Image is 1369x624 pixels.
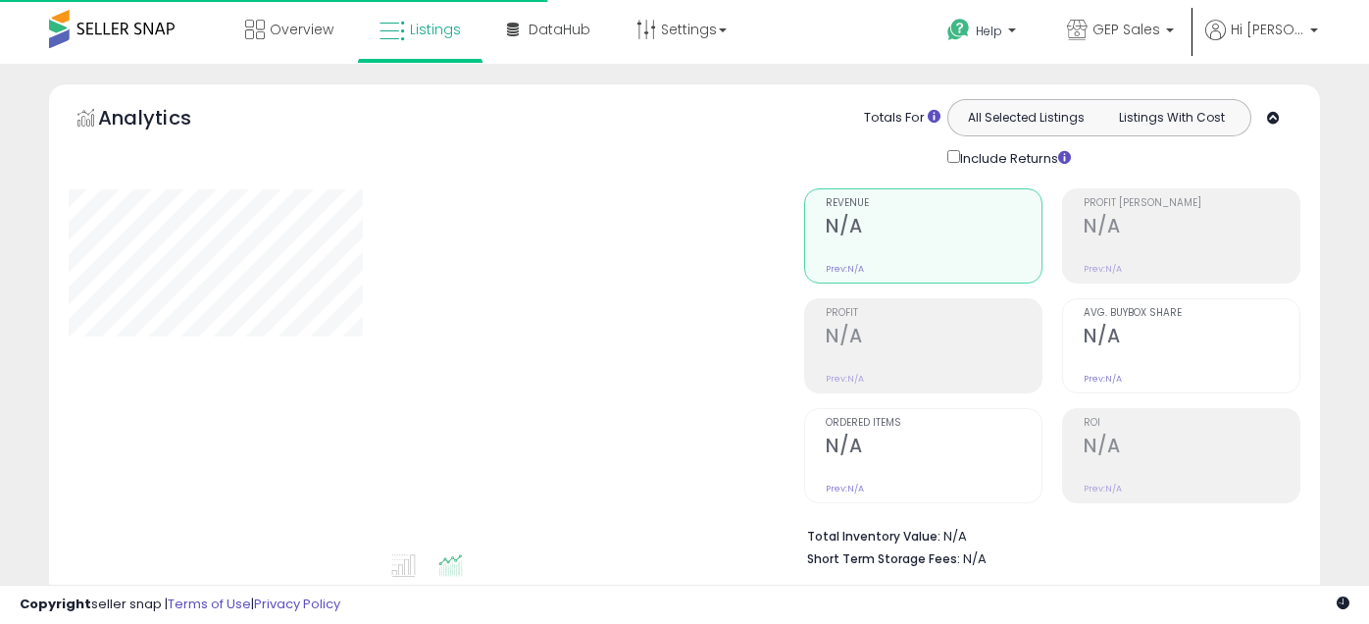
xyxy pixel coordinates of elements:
a: Hi [PERSON_NAME] [1205,20,1318,64]
button: All Selected Listings [953,105,1099,130]
b: Short Term Storage Fees: [807,550,960,567]
button: Listings With Cost [1098,105,1244,130]
span: Avg. Buybox Share [1084,308,1299,319]
span: Profit [PERSON_NAME] [1084,198,1299,209]
small: Prev: N/A [826,263,864,275]
h2: N/A [826,435,1041,461]
span: Overview [270,20,333,39]
span: Profit [826,308,1041,319]
small: Prev: N/A [1084,263,1122,275]
i: Get Help [946,18,971,42]
span: Hi [PERSON_NAME] [1231,20,1304,39]
a: Privacy Policy [254,595,340,613]
li: N/A [807,523,1286,546]
small: Prev: N/A [1084,483,1122,494]
a: Help [932,3,1036,64]
span: Listings [410,20,461,39]
h2: N/A [1084,435,1299,461]
a: Terms of Use [168,595,251,613]
span: Ordered Items [826,418,1041,429]
span: Help [976,23,1002,39]
h2: N/A [826,215,1041,241]
h2: N/A [1084,325,1299,351]
h2: N/A [1084,215,1299,241]
div: seller snap | | [20,596,340,614]
h2: N/A [826,325,1041,351]
h5: Analytics [98,104,229,136]
span: GEP Sales [1092,20,1160,39]
b: Total Inventory Value: [807,528,940,545]
div: Include Returns [933,146,1094,169]
span: N/A [963,549,987,568]
span: DataHub [529,20,590,39]
small: Prev: N/A [1084,373,1122,385]
div: Totals For [864,109,940,128]
span: Revenue [826,198,1041,209]
strong: Copyright [20,595,91,613]
span: ROI [1084,418,1299,429]
small: Prev: N/A [826,373,864,385]
small: Prev: N/A [826,483,864,494]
